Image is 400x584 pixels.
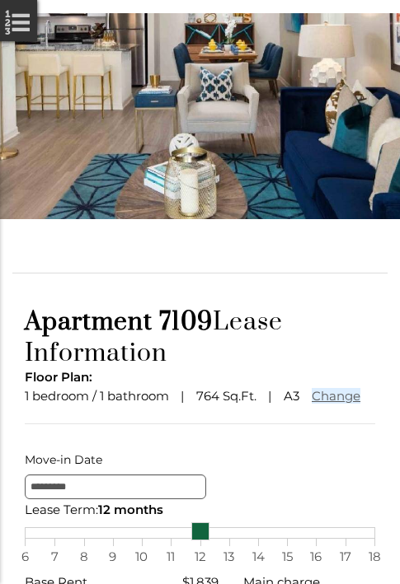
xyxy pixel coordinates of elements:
h1: Lease Information [25,306,375,369]
span: 16 [308,546,324,568]
label: Move-in Date [25,449,375,470]
span: A3 [284,388,299,404]
span: 6 [16,546,33,568]
span: 7 [46,546,63,568]
span: 1 bedroom / 1 bathroom [25,388,169,404]
span: 8 [76,546,92,568]
span: 10 [134,546,150,568]
span: 14 [250,546,266,568]
div: Lease Term: [25,499,375,521]
span: Sq.Ft. [223,388,256,404]
input: Move-in Date edit selected 9/14/2025 [25,474,206,499]
span: Floor Plan: [25,369,92,385]
span: 13 [221,546,238,568]
span: 15 [279,546,295,568]
span: 9 [105,546,121,568]
span: 17 [337,546,354,568]
span: 11 [162,546,179,568]
span: 12 [192,546,209,568]
a: Change [312,388,360,404]
span: 12 months [98,502,163,517]
span: 764 [196,388,219,404]
span: 18 [366,546,383,568]
span: Apartment 7109 [25,306,213,338]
